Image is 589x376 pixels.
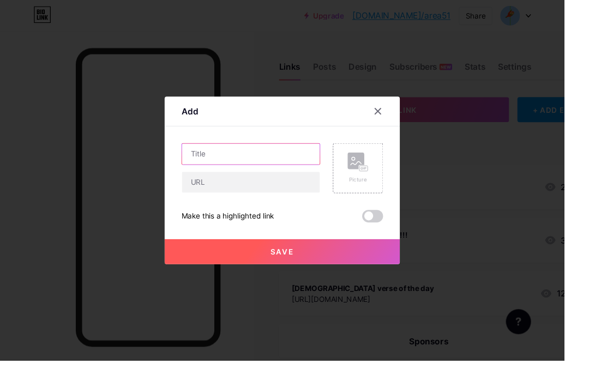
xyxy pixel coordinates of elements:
div: Make this a highlighted link [189,219,286,232]
span: Save [283,258,307,267]
input: Title [190,150,334,172]
div: Picture [363,184,384,192]
div: Add [189,110,207,123]
button: Save [172,250,417,276]
input: URL [190,179,334,201]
